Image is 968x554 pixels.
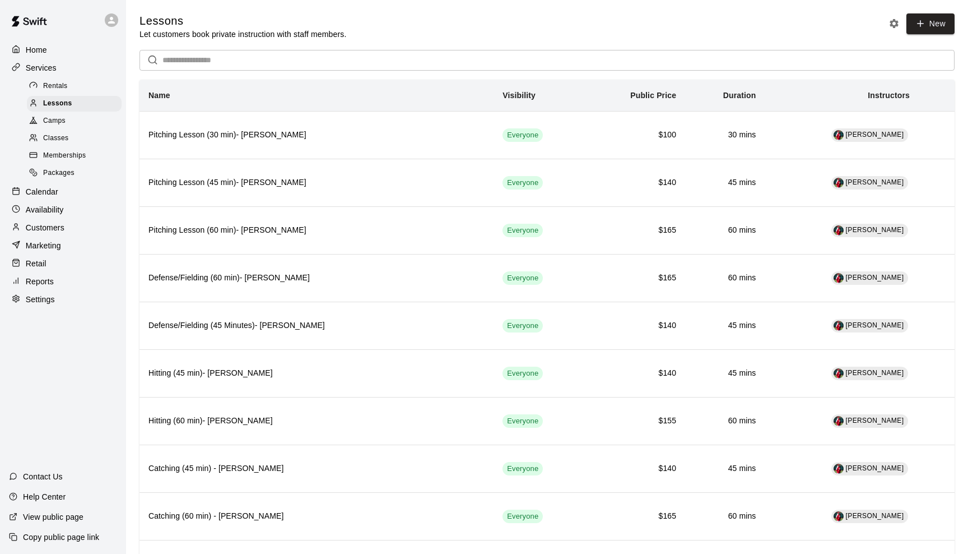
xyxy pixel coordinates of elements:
[9,255,117,272] div: Retail
[27,147,126,165] a: Memberships
[9,219,117,236] a: Customers
[9,237,117,254] div: Marketing
[846,417,904,424] span: [PERSON_NAME]
[9,41,117,58] a: Home
[43,98,72,109] span: Lessons
[43,168,75,179] span: Packages
[834,416,844,426] img: Kyle Bunn
[502,511,543,522] span: Everyone
[43,150,86,161] span: Memberships
[27,77,126,95] a: Rentals
[886,15,902,32] button: Lesson settings
[694,129,756,141] h6: 30 mins
[502,319,543,333] div: This service is visible to all of your customers
[594,129,676,141] h6: $100
[27,113,122,129] div: Camps
[23,491,66,502] p: Help Center
[594,177,676,189] h6: $140
[27,131,122,146] div: Classes
[694,510,756,523] h6: 60 mins
[502,225,543,236] span: Everyone
[906,13,955,34] button: New
[148,415,485,427] h6: Hitting (60 min)- [PERSON_NAME]
[502,128,543,142] div: This service is visible to all of your customers
[27,165,126,182] a: Packages
[148,463,485,475] h6: Catching (45 min) - [PERSON_NAME]
[502,224,543,237] div: This service is visible to all of your customers
[834,225,844,236] img: Kyle Bunn
[502,510,543,523] div: This service is visible to all of your customers
[846,321,904,329] span: [PERSON_NAME]
[594,463,676,475] h6: $140
[502,273,543,284] span: Everyone
[139,29,346,40] p: Let customers book private instruction with staff members.
[594,224,676,237] h6: $165
[594,415,676,427] h6: $155
[27,130,126,147] a: Classes
[43,116,66,127] span: Camps
[834,464,844,474] img: Kyle Bunn
[630,91,676,100] b: Public Price
[27,95,126,112] a: Lessons
[9,59,117,76] div: Services
[9,273,117,290] div: Reports
[27,165,122,181] div: Packages
[139,13,346,29] h5: Lessons
[502,367,543,380] div: This service is visible to all of your customers
[502,178,543,188] span: Everyone
[23,471,63,482] p: Contact Us
[26,204,64,215] p: Availability
[594,367,676,380] h6: $140
[26,186,58,197] p: Calendar
[846,369,904,377] span: [PERSON_NAME]
[148,272,485,284] h6: Defense/Fielding (60 min)- [PERSON_NAME]
[868,91,910,100] b: Instructors
[834,273,844,283] img: Kyle Bunn
[846,226,904,234] span: [PERSON_NAME]
[502,176,543,190] div: This service is visible to all of your customers
[26,276,54,287] p: Reports
[694,463,756,475] h6: 45 mins
[9,291,117,308] div: Settings
[834,511,844,521] div: Kyle Bunn
[26,222,64,233] p: Customers
[834,368,844,378] div: Kyle Bunn
[694,272,756,284] h6: 60 mins
[834,130,844,140] img: Kyle Bunn
[23,532,99,543] p: Copy public page link
[26,258,46,269] p: Retail
[26,62,57,73] p: Services
[148,129,485,141] h6: Pitching Lesson (30 min)- [PERSON_NAME]
[9,201,117,218] a: Availability
[846,274,904,281] span: [PERSON_NAME]
[26,240,61,251] p: Marketing
[502,462,543,475] div: This service is visible to all of your customers
[846,464,904,472] span: [PERSON_NAME]
[148,367,485,380] h6: Hitting (45 min)- [PERSON_NAME]
[834,178,844,188] img: Kyle Bunn
[694,177,756,189] h6: 45 mins
[502,271,543,285] div: This service is visible to all of your customers
[27,113,126,130] a: Camps
[26,294,55,305] p: Settings
[43,133,68,144] span: Classes
[502,416,543,427] span: Everyone
[148,320,485,332] h6: Defense/Fielding (45 Minutes)- [PERSON_NAME]
[902,18,955,27] a: New
[9,183,117,200] a: Calendar
[502,321,543,331] span: Everyone
[594,272,676,284] h6: $165
[694,224,756,237] h6: 60 mins
[846,512,904,520] span: [PERSON_NAME]
[834,321,844,331] img: Kyle Bunn
[27,96,122,112] div: Lessons
[723,91,756,100] b: Duration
